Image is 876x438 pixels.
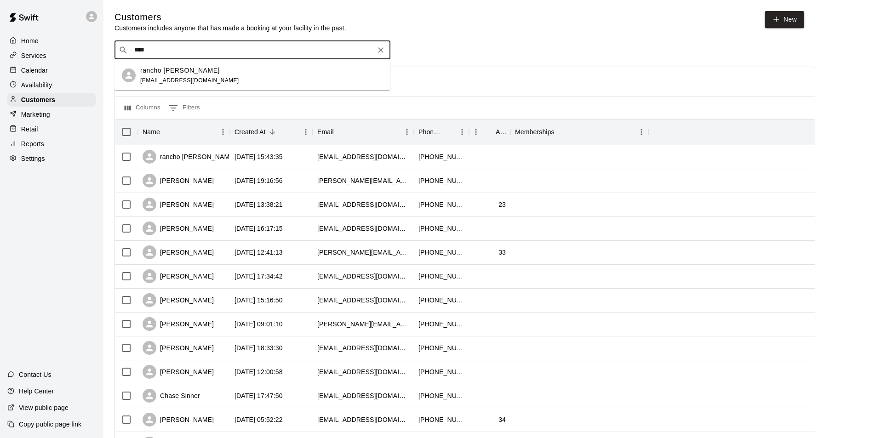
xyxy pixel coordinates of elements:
[7,93,96,107] div: Customers
[299,125,313,139] button: Menu
[498,248,506,257] div: 33
[21,80,52,90] p: Availability
[7,108,96,121] a: Marketing
[418,391,464,400] div: +14802098032
[7,122,96,136] a: Retail
[317,224,409,233] div: ryankrenz@gmail.com
[140,66,220,75] p: rancho [PERSON_NAME]
[418,152,464,161] div: +15623313669
[143,365,214,379] div: [PERSON_NAME]
[21,154,45,163] p: Settings
[455,125,469,139] button: Menu
[143,269,214,283] div: [PERSON_NAME]
[635,125,648,139] button: Menu
[7,49,96,63] a: Services
[7,137,96,151] a: Reports
[143,119,160,145] div: Name
[122,68,136,82] div: rancho sb hess
[216,125,230,139] button: Menu
[160,125,173,138] button: Sort
[19,387,54,396] p: Help Center
[317,272,409,281] div: karafuccello@gmail.com
[317,296,409,305] div: ladawnstarks@gmail.com
[166,101,202,115] button: Show filters
[19,420,81,429] p: Copy public page link
[418,119,442,145] div: Phone Number
[317,200,409,209] div: drewwoody07@gmail.com
[235,200,283,209] div: 2025-08-07 13:38:21
[317,415,409,424] div: alex.franzen27@gmail.com
[7,34,96,48] a: Home
[418,367,464,376] div: +14806952103
[21,125,38,134] p: Retail
[235,119,266,145] div: Created At
[317,343,409,353] div: kazizig404@gmail.com
[317,319,409,329] div: tiffany.skarphol@gmail.com
[235,224,283,233] div: 2025-08-05 16:17:15
[235,343,283,353] div: 2025-07-31 18:33:30
[143,413,214,427] div: [PERSON_NAME]
[317,152,409,161] div: notrealemail@gmail.com
[317,119,334,145] div: Email
[21,110,50,119] p: Marketing
[115,11,346,23] h5: Customers
[21,66,48,75] p: Calendar
[143,389,200,403] div: Chase Sinner
[496,119,506,145] div: Age
[19,370,52,379] p: Contact Us
[21,36,39,46] p: Home
[313,119,414,145] div: Email
[230,119,313,145] div: Created At
[374,44,387,57] button: Clear
[7,63,96,77] a: Calendar
[317,391,409,400] div: chasesinner@gmail.com
[414,119,469,145] div: Phone Number
[418,248,464,257] div: +14019243117
[515,119,555,145] div: Memberships
[19,403,69,412] p: View public page
[469,125,483,139] button: Menu
[143,317,214,331] div: [PERSON_NAME]
[418,296,464,305] div: +14804529436
[21,51,46,60] p: Services
[235,152,283,161] div: 2025-08-11 15:43:35
[115,41,390,59] div: Search customers by name or email
[21,95,55,104] p: Customers
[469,119,510,145] div: Age
[418,415,464,424] div: +18473935401
[235,415,283,424] div: 2025-07-29 05:52:22
[7,152,96,165] a: Settings
[510,119,648,145] div: Memberships
[140,77,239,84] span: [EMAIL_ADDRESS][DOMAIN_NAME]
[143,293,214,307] div: [PERSON_NAME]
[498,415,506,424] div: 34
[143,198,214,211] div: [PERSON_NAME]
[235,176,283,185] div: 2025-08-09 19:16:56
[418,200,464,209] div: +14803401518
[143,222,214,235] div: [PERSON_NAME]
[122,101,163,115] button: Select columns
[143,341,214,355] div: [PERSON_NAME]
[498,200,506,209] div: 23
[21,139,44,148] p: Reports
[143,245,214,259] div: [PERSON_NAME]
[442,125,455,138] button: Sort
[334,125,347,138] button: Sort
[317,248,409,257] div: steven@decercafilms.com
[143,150,236,164] div: rancho [PERSON_NAME]
[418,272,464,281] div: +16027173423
[138,119,230,145] div: Name
[235,296,283,305] div: 2025-08-02 15:16:50
[235,248,283,257] div: 2025-08-05 12:41:13
[235,272,283,281] div: 2025-08-04 17:34:42
[400,125,414,139] button: Menu
[483,125,496,138] button: Sort
[317,367,409,376] div: whitney@teamclayton.org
